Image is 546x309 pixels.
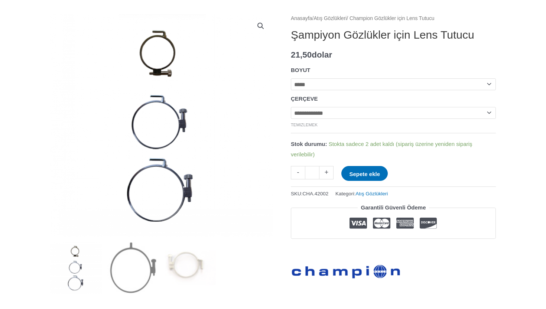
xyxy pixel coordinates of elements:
[107,242,159,294] img: Champion Gözlükler İçin Lens Tutucu - Resim 2
[291,29,474,41] font: Şampiyon Gözlükler için Lens Tutucu
[50,14,273,237] img: Şampiyon Gözlükler için Lens Tutucu
[254,19,267,33] a: Tam ekran resim galerisini görüntüle
[303,191,329,196] font: CHA.42002
[297,169,299,176] font: -
[291,259,402,280] a: Şampiyon
[325,169,329,176] font: +
[291,141,472,157] font: Stokta sadece 2 adet kaldı (sipariş üzerine yeniden sipariş verilebilir)
[165,242,216,294] img: Champion Gözlükler İçin Lens Tutucu - Resim 3
[291,166,305,179] a: -
[355,191,388,196] a: Atış Gözlükleri
[291,123,318,127] a: Seçenekleri temizle
[335,191,355,196] font: Kategori:
[341,166,388,180] button: Sepete ekle
[305,166,319,179] input: Ürün miktarı
[347,16,434,21] font: / Champion Gözlükler için Lens Tutucu
[291,67,311,73] font: BOYUT
[291,191,303,196] font: SKU:
[313,16,347,21] a: Atış Gözlükleri
[291,95,318,102] font: ÇERÇEVE
[291,123,318,127] font: Temizlemek
[291,16,312,21] a: Anasayfa
[291,14,496,23] nav: Ekmek kırıntısı
[291,141,327,147] font: Stok durumu:
[319,166,334,179] a: +
[291,50,312,59] font: 21,50
[312,50,332,59] font: dolar
[50,242,102,294] img: Şampiyon Gözlükler için Lens Tutucu
[312,16,314,21] font: /
[349,171,380,177] font: Sepete ekle
[291,244,496,253] iframe: Müşteri yorumları Trustpilot tarafından desteklenmektedir
[361,204,426,211] font: Garantili Güvenli Ödeme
